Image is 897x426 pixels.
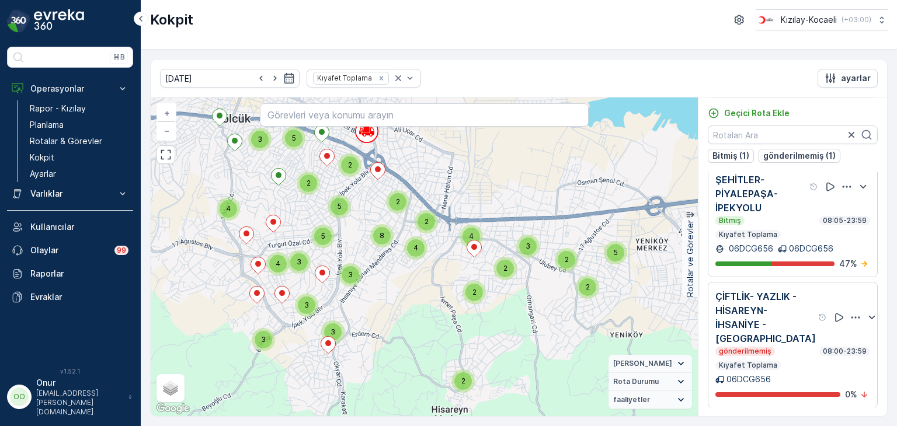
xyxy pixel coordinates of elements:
p: Kızılay-Kocaeli [781,14,837,26]
div: Yardım Araç İkonu [818,313,828,322]
a: Kullanıcılar [7,215,133,239]
div: 3 [321,320,345,344]
a: Yakınlaştır [158,104,175,122]
img: logo [7,9,30,33]
div: OO [10,387,29,406]
span: 2 [565,255,569,264]
a: Uzaklaştır [158,122,175,139]
a: Planlama [25,117,133,133]
p: Kıyafet Toplama [718,361,778,370]
div: 2 [415,210,438,233]
p: 06DCG656 [789,243,833,254]
span: 2 [425,217,429,226]
span: 5 [292,134,296,142]
input: Rotaları Ara [708,125,878,144]
span: 8 [380,231,384,240]
span: 3 [261,335,266,344]
p: gönderilmemiş (1) [763,150,836,162]
span: 3 [331,327,335,336]
p: Kokpit [150,11,193,29]
p: Rapor - Kızılay [30,103,86,114]
span: 5 [338,202,342,211]
div: 4 [217,197,240,221]
p: 08:05-23:59 [822,216,868,225]
img: Google [154,401,192,416]
span: 4 [276,259,280,268]
p: [EMAIL_ADDRESS][PERSON_NAME][DOMAIN_NAME] [36,389,123,417]
p: 0 % [845,389,857,400]
div: 2 [463,281,486,304]
div: 3 [252,328,275,351]
p: 99 [117,246,126,255]
span: 2 [503,264,507,273]
p: Rotalar & Görevler [30,135,102,147]
span: faaliyetler [613,395,650,404]
div: 8 [370,224,394,247]
p: 47 % [839,258,857,270]
span: 4 [226,204,231,213]
p: Planlama [30,119,64,131]
p: Ayarlar [30,168,56,180]
div: 2 [297,172,320,195]
span: 3 [258,135,262,144]
p: Onur [36,377,123,389]
p: Operasyonlar [30,83,110,95]
span: 5 [321,232,325,240]
span: 5 [614,248,618,257]
div: 3 [248,128,272,151]
div: 4 [404,236,427,260]
div: 2 [451,369,475,393]
span: [PERSON_NAME] [613,359,672,368]
span: v 1.52.1 [7,368,133,375]
img: logo_dark-DEwI_e13.png [34,9,84,33]
span: − [164,125,170,135]
div: 5 [328,195,351,218]
div: Yardım Araç İkonu [809,182,819,191]
div: 2 [555,248,578,271]
p: gönderilmemiş [718,347,773,356]
div: 5 [282,127,305,150]
span: 4 [469,232,474,240]
div: 3 [516,235,540,258]
div: 3 [295,294,318,317]
div: 5 [311,225,335,248]
p: Geçici Rota Ekle [724,107,790,119]
div: 3 [339,263,362,287]
a: Ayarlar [25,166,133,182]
p: 06DCG656 [726,243,773,254]
button: Kızılay-Kocaeli(+03:00) [756,9,888,30]
p: Bitmiş (1) [712,150,749,162]
a: Bu bölgeyi Google Haritalar'da açın (yeni pencerede açılır) [154,401,192,416]
a: Rotalar & Görevler [25,133,133,149]
a: Raporlar [7,262,133,285]
div: 3 [287,250,311,274]
p: Varlıklar [30,188,110,200]
input: Görevleri veya konumu arayın [260,103,588,127]
span: 4 [413,243,418,252]
p: ÇİFTLİK- YAZLIK -HİSAREYN- İHSANİYE -[GEOGRAPHIC_DATA] [715,289,816,345]
p: 06DCG656 [726,373,771,385]
p: Raporlar [30,268,128,280]
p: Kokpit [30,152,54,163]
div: 2 [338,153,361,177]
a: Rapor - Kızılay [25,100,133,117]
div: 2 [576,275,599,299]
span: 3 [304,301,309,309]
input: dd/mm/yyyy [160,69,300,88]
a: Layers [158,375,183,401]
a: Evraklar [7,285,133,309]
p: ŞİRİNKÖY-ŞEHİTLER-PİYALEPAŞA-İPEKYOLU [715,159,807,215]
button: gönderilmemiş (1) [759,149,840,163]
p: Olaylar [30,245,107,256]
button: Operasyonlar [7,77,133,100]
div: Remove Kıyafet Toplama [375,74,388,83]
span: 3 [348,270,353,279]
span: 2 [586,282,590,291]
p: Rotalar ve Görevler [684,220,696,297]
div: 5 [604,241,627,264]
p: ( +03:00 ) [842,15,871,25]
p: Kullanıcılar [30,221,128,233]
div: 4 [460,225,483,248]
span: 3 [297,257,301,266]
p: Bitmiş [718,216,742,225]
